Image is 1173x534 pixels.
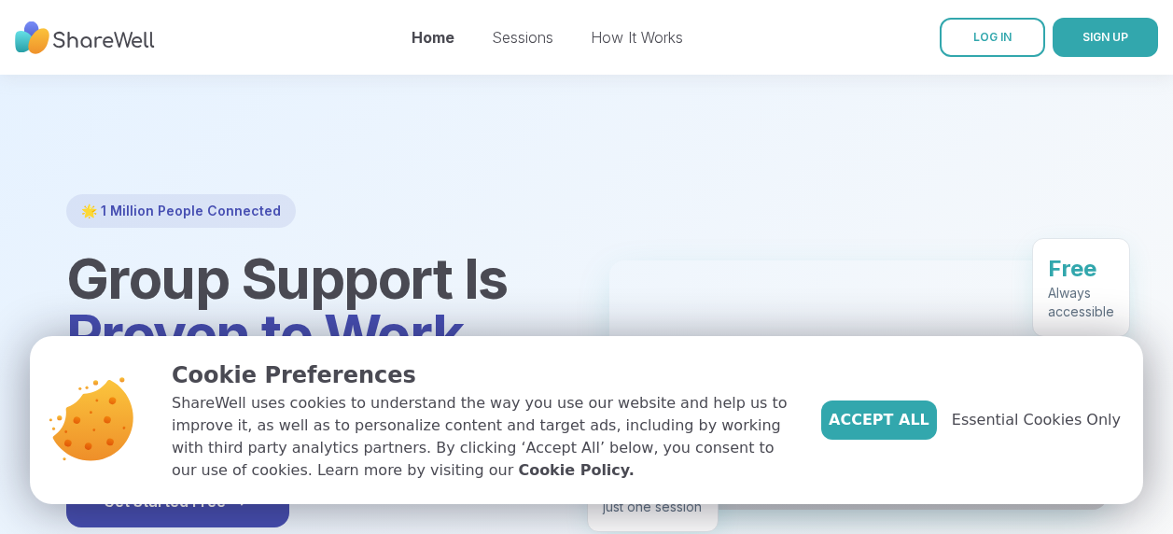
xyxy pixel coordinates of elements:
[412,28,454,47] a: Home
[66,301,464,368] span: Proven to Work
[66,250,565,362] h1: Group Support Is
[1048,254,1114,284] div: Free
[172,392,791,482] p: ShareWell uses cookies to understand the way you use our website and help us to improve it, as we...
[591,28,683,47] a: How It Works
[973,30,1012,44] span: LOG IN
[940,18,1045,57] a: LOG IN
[952,409,1121,431] span: Essential Cookies Only
[829,409,929,431] span: Accept All
[603,479,703,516] div: Feel better after just one session
[15,12,155,63] img: ShareWell Nav Logo
[518,459,634,482] a: Cookie Policy.
[492,28,553,47] a: Sessions
[1082,30,1128,44] span: SIGN UP
[66,194,296,228] div: 🌟 1 Million People Connected
[1053,18,1158,57] button: SIGN UP
[1048,284,1114,321] div: Always accessible
[172,358,791,392] p: Cookie Preferences
[821,400,937,440] button: Accept All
